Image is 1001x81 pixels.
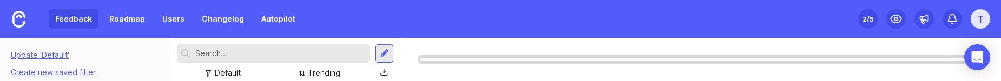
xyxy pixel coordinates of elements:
[964,44,990,70] div: Open Intercom Messenger
[12,11,25,28] img: Canny Home
[103,9,152,29] a: Roadmap
[215,67,241,79] div: Default
[858,9,878,29] button: 2/5
[156,9,191,29] a: Users
[862,11,873,26] div: 2 /5
[11,49,69,66] div: Update ' Default '
[971,9,990,29] button: T
[195,48,366,59] input: Search...
[195,9,251,29] a: Changelog
[255,9,302,29] a: Autopilot
[11,66,96,78] div: Create new saved filter
[308,67,340,79] div: Trending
